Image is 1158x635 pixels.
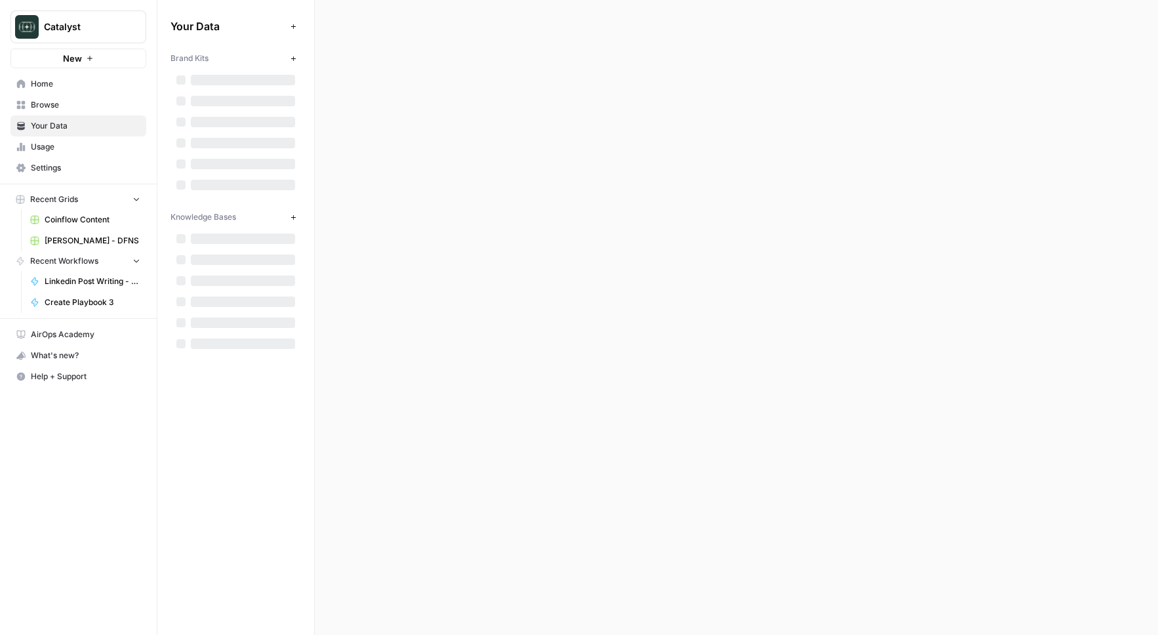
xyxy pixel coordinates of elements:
[10,366,146,387] button: Help + Support
[24,230,146,251] a: [PERSON_NAME] - DFNS
[31,120,140,132] span: Your Data
[44,20,123,33] span: Catalyst
[45,297,140,308] span: Create Playbook 3
[10,73,146,94] a: Home
[45,214,140,226] span: Coinflow Content
[10,157,146,178] a: Settings
[170,211,236,223] span: Knowledge Bases
[10,94,146,115] a: Browse
[31,371,140,382] span: Help + Support
[10,115,146,136] a: Your Data
[10,251,146,271] button: Recent Workflows
[10,190,146,209] button: Recent Grids
[31,78,140,90] span: Home
[15,15,39,39] img: Catalyst Logo
[63,52,82,65] span: New
[170,18,285,34] span: Your Data
[11,346,146,365] div: What's new?
[31,162,140,174] span: Settings
[30,194,78,205] span: Recent Grids
[45,235,140,247] span: [PERSON_NAME] - DFNS
[24,209,146,230] a: Coinflow Content
[31,99,140,111] span: Browse
[45,276,140,287] span: Linkedin Post Writing - [DATE]
[10,49,146,68] button: New
[31,329,140,340] span: AirOps Academy
[10,10,146,43] button: Workspace: Catalyst
[31,141,140,153] span: Usage
[30,255,98,267] span: Recent Workflows
[24,292,146,313] a: Create Playbook 3
[10,324,146,345] a: AirOps Academy
[170,52,209,64] span: Brand Kits
[24,271,146,292] a: Linkedin Post Writing - [DATE]
[10,345,146,366] button: What's new?
[10,136,146,157] a: Usage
